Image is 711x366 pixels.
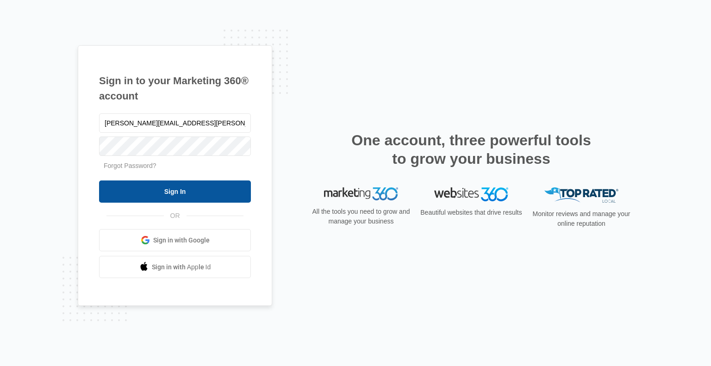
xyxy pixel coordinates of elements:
[153,236,210,245] span: Sign in with Google
[104,162,156,169] a: Forgot Password?
[544,187,618,203] img: Top Rated Local
[419,208,523,217] p: Beautiful websites that drive results
[99,229,251,251] a: Sign in with Google
[530,209,633,229] p: Monitor reviews and manage your online reputation
[152,262,211,272] span: Sign in with Apple Id
[99,256,251,278] a: Sign in with Apple Id
[99,73,251,104] h1: Sign in to your Marketing 360® account
[434,187,508,201] img: Websites 360
[99,180,251,203] input: Sign In
[324,187,398,200] img: Marketing 360
[349,131,594,168] h2: One account, three powerful tools to grow your business
[164,211,187,221] span: OR
[99,113,251,133] input: Email
[309,207,413,226] p: All the tools you need to grow and manage your business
